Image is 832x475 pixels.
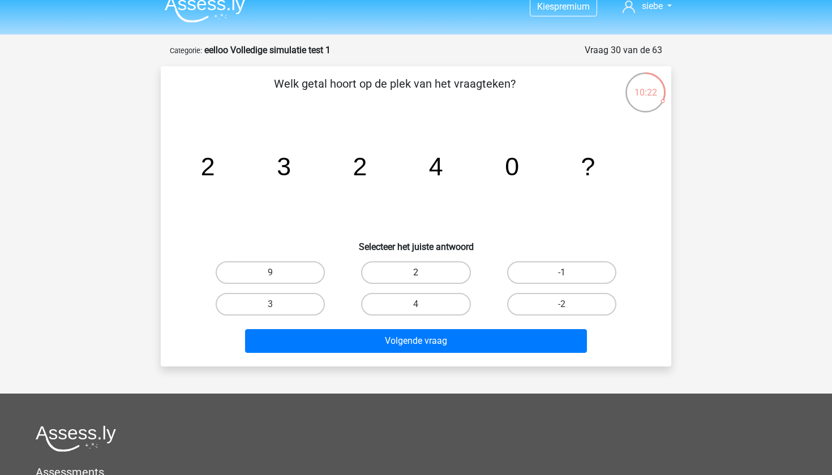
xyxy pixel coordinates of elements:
div: 10:22 [624,71,667,100]
label: 9 [216,261,325,284]
span: premium [554,1,590,12]
label: 3 [216,293,325,316]
tspan: 0 [505,152,519,180]
button: Volgende vraag [245,329,587,353]
div: Vraag 30 van de 63 [585,44,662,57]
tspan: 2 [201,152,215,180]
strong: eelloo Volledige simulatie test 1 [204,45,331,55]
label: -1 [507,261,616,284]
img: Assessly logo [36,425,116,452]
small: Categorie: [170,46,202,55]
tspan: 4 [429,152,443,180]
label: 4 [361,293,470,316]
label: -2 [507,293,616,316]
p: Welk getal hoort op de plek van het vraagteken? [179,75,611,109]
span: Kies [537,1,554,12]
tspan: 2 [353,152,367,180]
tspan: ? [581,152,595,180]
tspan: 3 [277,152,291,180]
span: siebe [642,1,663,11]
h6: Selecteer het juiste antwoord [179,232,653,252]
label: 2 [361,261,470,284]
